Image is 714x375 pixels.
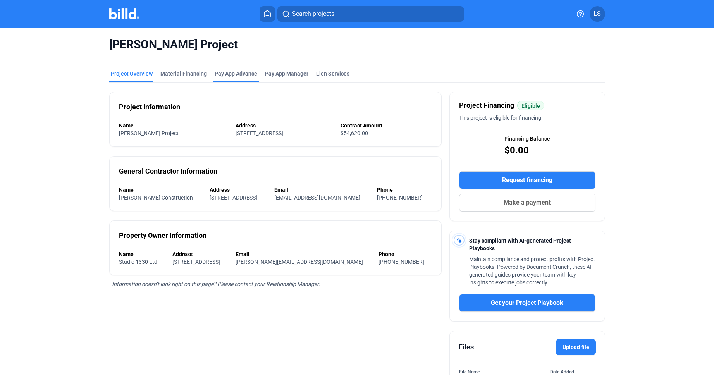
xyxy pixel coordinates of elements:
[459,115,543,121] span: This project is eligible for financing.
[119,130,179,136] span: [PERSON_NAME] Project
[502,175,552,185] span: Request financing
[236,130,283,136] span: [STREET_ADDRESS]
[459,171,595,189] button: Request financing
[160,70,207,77] div: Material Financing
[119,166,217,177] div: General Contractor Information
[172,259,220,265] span: [STREET_ADDRESS]
[594,9,601,19] span: LS
[504,144,529,157] span: $0.00
[379,250,432,258] div: Phone
[109,37,605,52] span: [PERSON_NAME] Project
[119,194,193,201] span: [PERSON_NAME] Construction
[459,100,514,111] span: Project Financing
[236,259,363,265] span: [PERSON_NAME][EMAIL_ADDRESS][DOMAIN_NAME]
[210,194,257,201] span: [STREET_ADDRESS]
[109,8,140,19] img: Billd Company Logo
[265,70,308,77] span: Pay App Manager
[119,122,228,129] div: Name
[274,186,370,194] div: Email
[491,298,563,308] span: Get your Project Playbook
[119,250,165,258] div: Name
[119,101,180,112] div: Project Information
[236,122,333,129] div: Address
[119,230,206,241] div: Property Owner Information
[556,339,596,355] label: Upload file
[517,101,544,110] mat-chip: Eligible
[277,6,464,22] button: Search projects
[210,186,267,194] div: Address
[341,130,368,136] span: $54,620.00
[469,237,571,251] span: Stay compliant with AI-generated Project Playbooks
[459,194,595,212] button: Make a payment
[292,9,334,19] span: Search projects
[274,194,360,201] span: [EMAIL_ADDRESS][DOMAIN_NAME]
[590,6,605,22] button: LS
[377,194,423,201] span: [PHONE_NUMBER]
[459,294,595,312] button: Get your Project Playbook
[119,259,157,265] span: Studio 1330 Ltd
[469,256,595,286] span: Maintain compliance and protect profits with Project Playbooks. Powered by Document Crunch, these...
[215,70,257,77] div: Pay App Advance
[504,198,551,207] span: Make a payment
[504,135,550,143] span: Financing Balance
[377,186,432,194] div: Phone
[119,186,202,194] div: Name
[459,342,474,353] div: Files
[112,281,320,287] span: Information doesn’t look right on this page? Please contact your Relationship Manager.
[341,122,432,129] div: Contract Amount
[316,70,349,77] div: Lien Services
[379,259,424,265] span: [PHONE_NUMBER]
[172,250,228,258] div: Address
[236,250,371,258] div: Email
[111,70,153,77] div: Project Overview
